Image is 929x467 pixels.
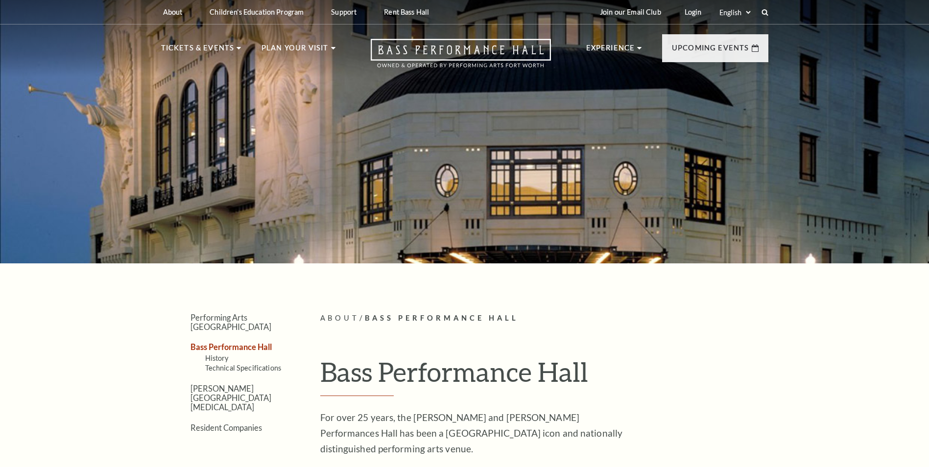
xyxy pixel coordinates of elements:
[191,384,271,412] a: [PERSON_NAME][GEOGRAPHIC_DATA][MEDICAL_DATA]
[320,312,768,325] p: /
[384,8,429,16] p: Rent Bass Hall
[191,313,271,331] a: Performing Arts [GEOGRAPHIC_DATA]
[320,314,359,322] span: About
[586,42,635,60] p: Experience
[191,423,262,432] a: Resident Companies
[163,8,183,16] p: About
[672,42,749,60] p: Upcoming Events
[320,356,768,396] h1: Bass Performance Hall
[320,410,639,457] p: For over 25 years, the [PERSON_NAME] and [PERSON_NAME] Performances Hall has been a [GEOGRAPHIC_D...
[191,342,272,351] a: Bass Performance Hall
[161,42,235,60] p: Tickets & Events
[205,364,281,372] a: Technical Specifications
[331,8,357,16] p: Support
[210,8,304,16] p: Children's Education Program
[262,42,329,60] p: Plan Your Visit
[365,314,519,322] span: Bass Performance Hall
[205,354,229,362] a: History
[717,8,752,17] select: Select:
